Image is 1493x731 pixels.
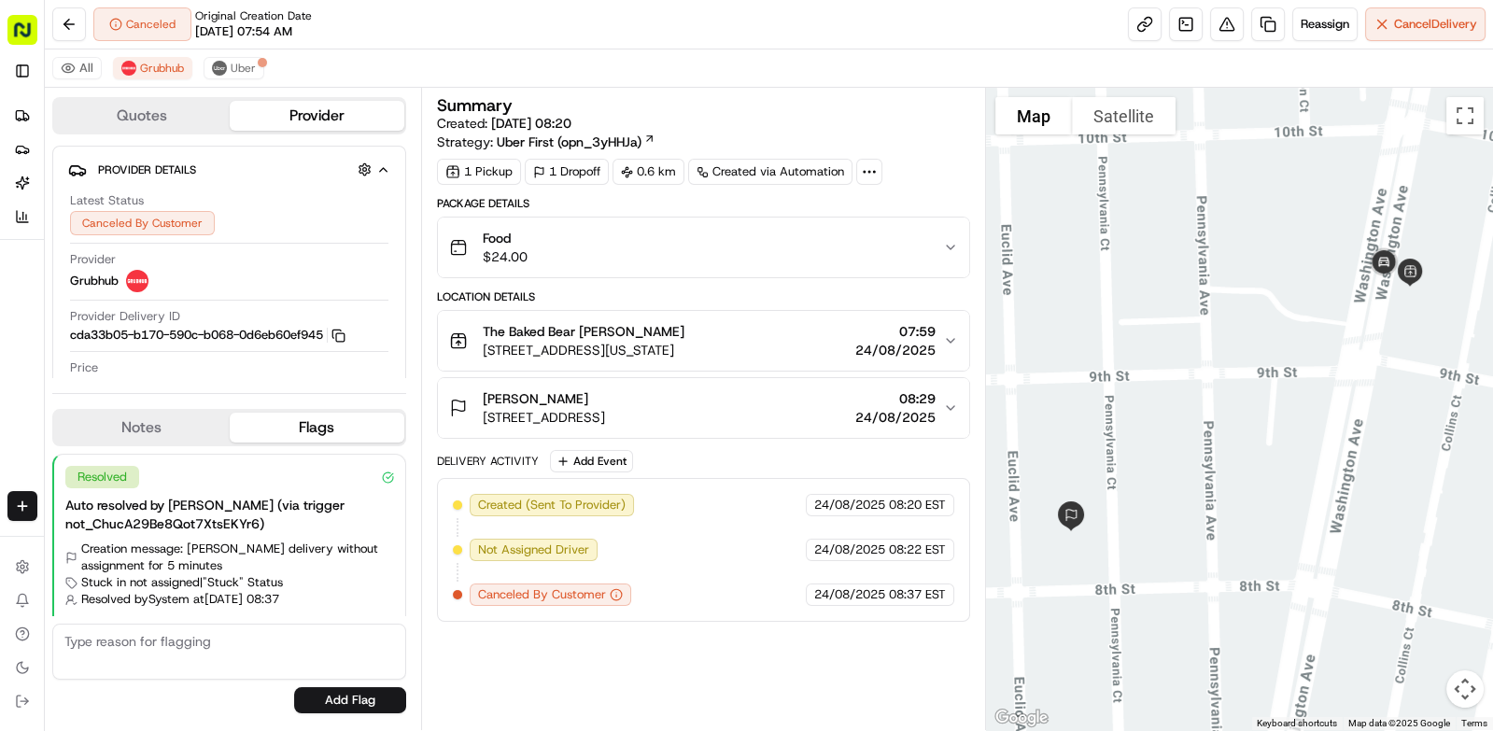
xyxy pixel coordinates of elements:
span: 24/08/2025 [855,341,936,359]
span: Uber [231,61,256,76]
div: Location Details [437,289,970,304]
span: Price [70,359,98,376]
input: Clear [49,119,308,139]
span: Resolved by System [81,591,190,608]
img: 5e692f75ce7d37001a5d71f1 [126,270,148,292]
a: Uber First (opn_3yHHJa) [497,133,655,151]
span: $2.44 [70,378,103,395]
a: Powered byPylon [132,461,226,476]
a: Open this area in Google Maps (opens a new window) [991,706,1052,730]
button: CancelDelivery [1365,7,1486,41]
button: Flags [230,413,405,443]
span: Canceled By Customer [478,586,606,603]
img: Google [991,706,1052,730]
span: The Baked Bear [PERSON_NAME] [483,322,684,341]
div: We're available if you need us! [84,196,257,211]
button: See all [289,238,340,260]
div: 1 Dropoff [525,159,609,185]
span: Latest Status [70,192,144,209]
div: 0.6 km [613,159,684,185]
span: Stuck in not assigned | "Stuck" Status [81,574,283,591]
span: Map data ©2025 Google [1348,718,1450,728]
button: Quotes [54,101,230,131]
button: Add Event [550,450,633,472]
img: Regen Pajulas [19,271,49,301]
button: The Baked Bear [PERSON_NAME][STREET_ADDRESS][US_STATE]07:5924/08/2025 [438,311,969,371]
p: Welcome 👋 [19,74,340,104]
div: Start new chat [84,177,306,196]
button: Add Flag [294,687,406,713]
span: Regen Pajulas [58,288,136,303]
span: $24.00 [483,247,528,266]
span: 24/08/2025 [814,497,885,513]
span: Food [483,229,528,247]
img: 9188753566659_6852d8bf1fb38e338040_72.png [39,177,73,211]
span: 24/08/2025 [814,586,885,603]
div: 1 Pickup [437,159,521,185]
button: Grubhub [113,57,192,79]
span: [DATE] 08:20 [491,115,571,132]
button: Toggle fullscreen view [1446,97,1484,134]
span: at [DATE] 08:37 [193,591,279,608]
span: API Documentation [176,416,300,435]
a: 💻API Documentation [150,409,307,443]
span: Provider Details [98,162,196,177]
span: 08:29 [855,389,936,408]
img: uber-new-logo.jpeg [212,61,227,76]
span: Knowledge Base [37,416,143,435]
div: Package Details [437,196,970,211]
span: Created: [437,114,571,133]
div: Strategy: [437,133,655,151]
button: Canceled [93,7,191,41]
div: Past conversations [19,242,125,257]
span: 9 ago [150,288,182,303]
a: 📗Knowledge Base [11,409,150,443]
span: • [140,288,147,303]
img: 5e692f75ce7d37001a5d71f1 [121,61,136,76]
span: 08:37 EST [889,586,946,603]
span: [STREET_ADDRESS] [483,408,605,427]
button: Food$24.00 [438,218,969,277]
h3: Summary [437,97,513,114]
span: Reassign [1301,16,1349,33]
img: 1736555255976-a54dd68f-1ca7-489b-9aae-adbdc363a1c4 [19,177,52,211]
button: cda33b05-b170-590c-b068-0d6eb60ef945 [70,327,345,344]
img: Alwin [19,321,49,351]
button: Show street map [995,97,1072,134]
span: 24/08/2025 [814,541,885,558]
span: Cancel Delivery [1394,16,1477,33]
span: 24/08/2025 [855,408,936,427]
span: Uber First (opn_3yHHJa) [497,133,641,151]
button: Start new chat [317,183,340,205]
span: [DATE] 07:54 AM [195,23,292,40]
div: 💻 [158,418,173,433]
span: [PERSON_NAME] [483,389,588,408]
span: 07:59 [855,322,936,341]
span: [STREET_ADDRESS][US_STATE] [483,341,684,359]
span: Not Assigned Driver [478,541,589,558]
span: Provider Delivery ID [70,308,180,325]
a: Terms (opens in new tab) [1461,718,1487,728]
div: Resolved [65,466,139,488]
button: Notes [54,413,230,443]
span: Provider [70,251,116,268]
button: All [52,57,102,79]
button: Provider [230,101,405,131]
span: [PERSON_NAME] [58,339,151,354]
span: Grubhub [140,61,184,76]
span: Pylon [186,462,226,476]
button: Show satellite imagery [1072,97,1176,134]
div: Auto resolved by [PERSON_NAME] (via trigger not_ChucA29Be8Qot7XtsEKYr6) [65,496,394,533]
span: Original Creation Date [195,8,312,23]
button: Provider Details [68,154,390,185]
button: [PERSON_NAME][STREET_ADDRESS]08:2924/08/2025 [438,378,969,438]
span: Grubhub [70,273,119,289]
img: Nash [19,18,56,55]
a: Created via Automation [688,159,852,185]
img: 1736555255976-a54dd68f-1ca7-489b-9aae-adbdc363a1c4 [37,340,52,355]
span: [DATE] [165,339,204,354]
button: Map camera controls [1446,670,1484,708]
span: 08:20 EST [889,497,946,513]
